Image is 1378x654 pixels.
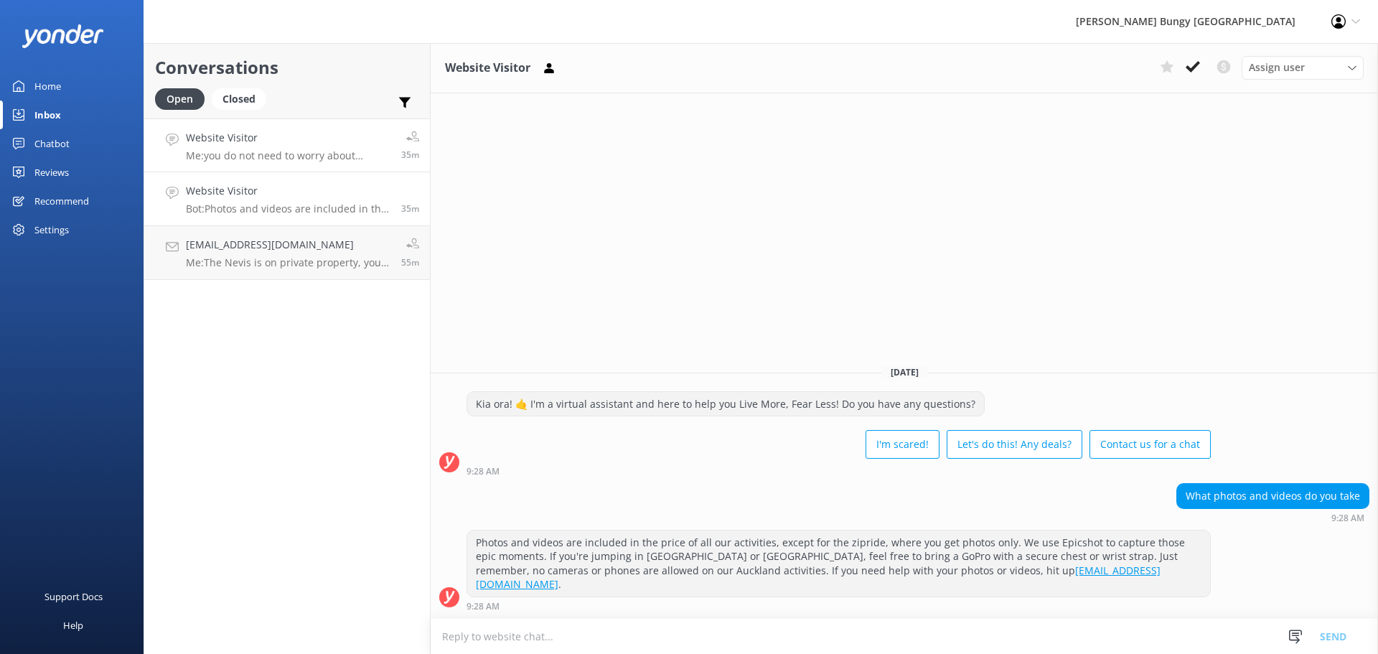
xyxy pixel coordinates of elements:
[1331,514,1364,523] strong: 9:28 AM
[34,129,70,158] div: Chatbot
[186,149,390,162] p: Me: you do not need to worry about activity time.
[34,72,61,101] div: Home
[34,101,61,129] div: Inbox
[467,466,1211,476] div: Oct 11 2025 09:28am (UTC +13:00) Pacific/Auckland
[22,24,104,48] img: yonder-white-logo.png
[467,531,1210,597] div: Photos and videos are included in the price of all our activities, except for the zipride, where ...
[186,183,390,199] h4: Website Visitor
[212,90,273,106] a: Closed
[445,59,530,78] h3: Website Visitor
[155,54,419,81] h2: Conversations
[947,430,1082,459] button: Let's do this! Any deals?
[186,237,390,253] h4: [EMAIL_ADDRESS][DOMAIN_NAME]
[34,187,89,215] div: Recommend
[186,130,390,146] h4: Website Visitor
[866,430,939,459] button: I'm scared!
[44,582,103,611] div: Support Docs
[34,158,69,187] div: Reviews
[63,611,83,640] div: Help
[155,90,212,106] a: Open
[1176,513,1369,523] div: Oct 11 2025 09:28am (UTC +13:00) Pacific/Auckland
[1177,484,1369,508] div: What photos and videos do you take
[467,392,984,416] div: Kia ora! 🤙 I'm a virtual assistant and here to help you Live More, Fear Less! Do you have any que...
[212,88,266,110] div: Closed
[401,149,419,161] span: Oct 11 2025 09:29am (UTC +13:00) Pacific/Auckland
[476,564,1161,592] a: [EMAIL_ADDRESS][DOMAIN_NAME]
[401,202,419,215] span: Oct 11 2025 09:28am (UTC +13:00) Pacific/Auckland
[144,226,430,280] a: [EMAIL_ADDRESS][DOMAIN_NAME]Me:The Nevis is on private property, you will not be able to get ther...
[186,256,390,269] p: Me: The Nevis is on private property, you will not be able to get there otherwise. You may head o...
[34,215,69,244] div: Settings
[467,467,500,476] strong: 9:28 AM
[401,256,419,268] span: Oct 11 2025 09:09am (UTC +13:00) Pacific/Auckland
[467,602,500,611] strong: 9:28 AM
[882,366,927,378] span: [DATE]
[1089,430,1211,459] button: Contact us for a chat
[144,118,430,172] a: Website VisitorMe:you do not need to worry about activity time.35m
[467,601,1211,611] div: Oct 11 2025 09:28am (UTC +13:00) Pacific/Auckland
[1249,60,1305,75] span: Assign user
[186,202,390,215] p: Bot: Photos and videos are included in the price of all our activities, except for the zipride, w...
[1242,56,1364,79] div: Assign User
[155,88,205,110] div: Open
[144,172,430,226] a: Website VisitorBot:Photos and videos are included in the price of all our activities, except for ...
